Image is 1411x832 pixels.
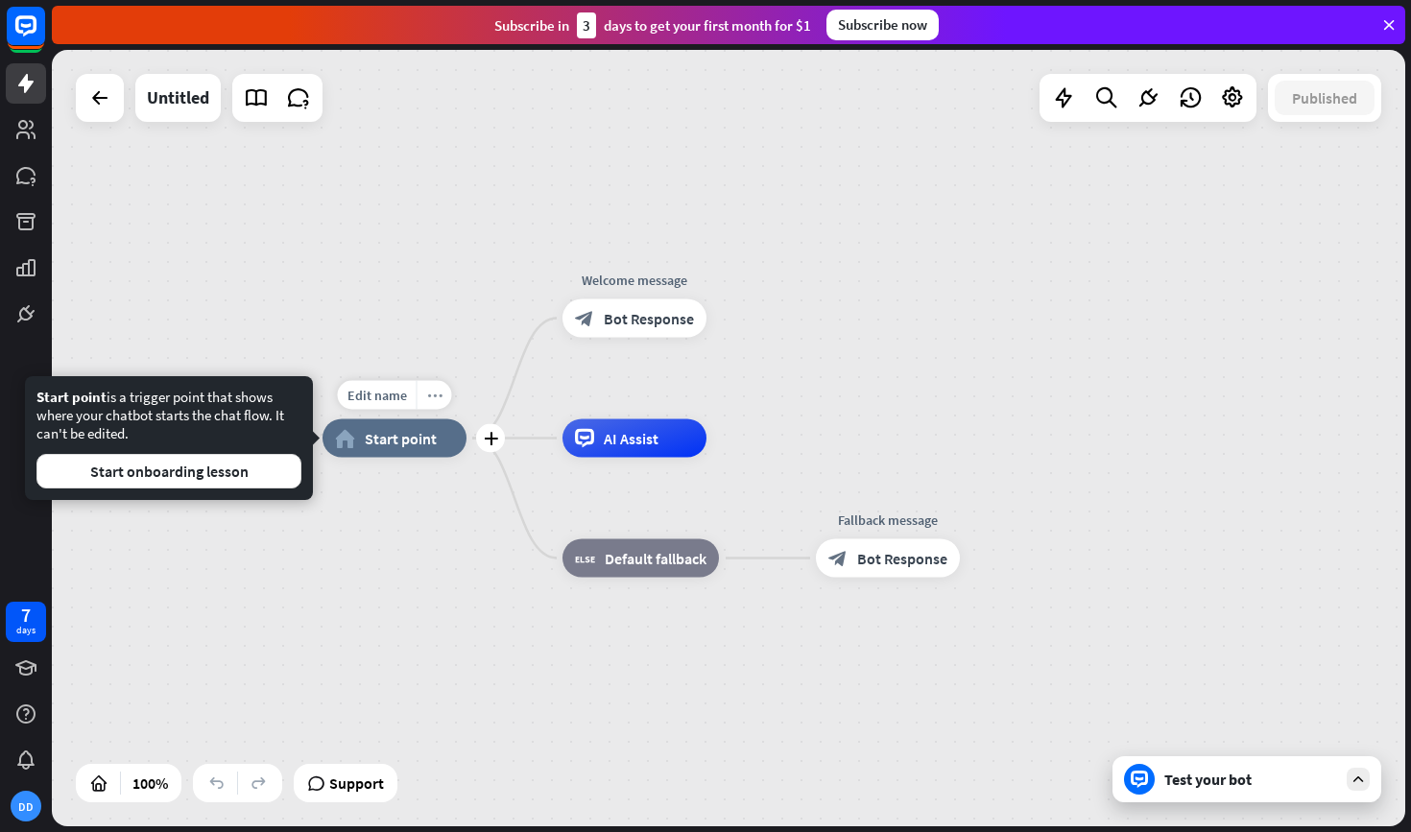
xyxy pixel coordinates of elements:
[127,768,174,798] div: 100%
[1164,770,1337,789] div: Test your bot
[11,791,41,821] div: DD
[857,549,947,568] span: Bot Response
[828,549,848,568] i: block_bot_response
[36,388,107,406] span: Start point
[605,549,706,568] span: Default fallback
[484,432,498,445] i: plus
[16,624,36,637] div: days
[335,429,355,448] i: home_2
[347,387,407,404] span: Edit name
[575,309,594,328] i: block_bot_response
[147,74,209,122] div: Untitled
[21,606,31,624] div: 7
[575,549,595,568] i: block_fallback
[604,309,694,328] span: Bot Response
[15,8,73,65] button: Open LiveChat chat widget
[36,454,301,488] button: Start onboarding lesson
[365,429,437,448] span: Start point
[6,602,46,642] a: 7 days
[427,388,442,402] i: more_horiz
[604,429,658,448] span: AI Assist
[548,271,721,290] div: Welcome message
[826,10,939,40] div: Subscribe now
[36,388,301,488] div: is a trigger point that shows where your chatbot starts the chat flow. It can't be edited.
[1275,81,1375,115] button: Published
[494,12,811,38] div: Subscribe in days to get your first month for $1
[329,768,384,798] span: Support
[577,12,596,38] div: 3
[801,511,974,530] div: Fallback message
